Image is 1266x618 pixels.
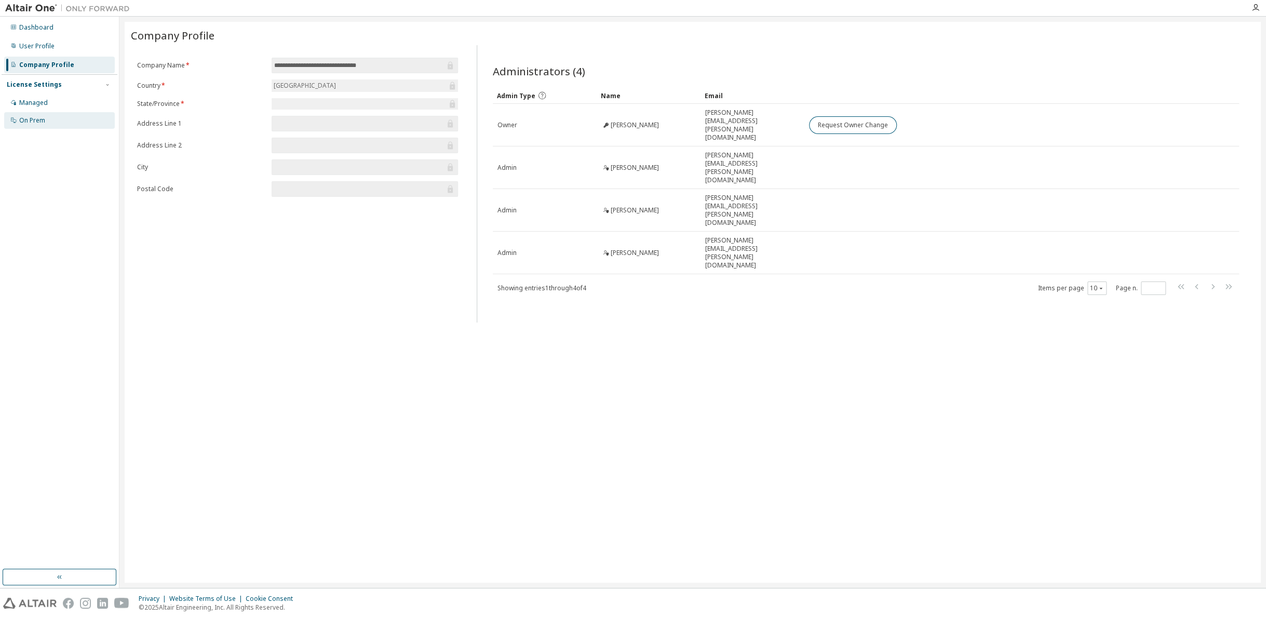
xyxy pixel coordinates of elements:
div: Name [601,87,696,104]
span: Admin [497,249,517,257]
span: [PERSON_NAME] [611,206,659,214]
span: Admin [497,206,517,214]
label: Country [137,82,265,90]
img: youtube.svg [114,598,129,609]
div: User Profile [19,42,55,50]
span: [PERSON_NAME] [611,249,659,257]
span: Administrators (4) [493,64,585,78]
span: Items per page [1038,281,1107,295]
div: Privacy [139,595,169,603]
button: Request Owner Change [809,116,897,134]
div: [GEOGRAPHIC_DATA] [272,79,458,92]
span: [PERSON_NAME][EMAIL_ADDRESS][PERSON_NAME][DOMAIN_NAME] [705,109,800,142]
p: © 2025 Altair Engineering, Inc. All Rights Reserved. [139,603,299,612]
img: altair_logo.svg [3,598,57,609]
span: Page n. [1116,281,1166,295]
label: Address Line 2 [137,141,265,150]
span: [PERSON_NAME][EMAIL_ADDRESS][PERSON_NAME][DOMAIN_NAME] [705,194,800,227]
span: [PERSON_NAME] [611,164,659,172]
span: Company Profile [131,28,214,43]
img: linkedin.svg [97,598,108,609]
label: Company Name [137,61,265,70]
span: [PERSON_NAME][EMAIL_ADDRESS][PERSON_NAME][DOMAIN_NAME] [705,151,800,184]
img: Altair One [5,3,135,14]
div: Website Terms of Use [169,595,246,603]
div: Email [705,87,800,104]
img: facebook.svg [63,598,74,609]
label: State/Province [137,100,265,108]
div: Cookie Consent [246,595,299,603]
label: Address Line 1 [137,119,265,128]
span: [PERSON_NAME][EMAIL_ADDRESS][PERSON_NAME][DOMAIN_NAME] [705,236,800,270]
span: Showing entries 1 through 4 of 4 [497,284,586,292]
img: instagram.svg [80,598,91,609]
label: City [137,163,265,171]
span: Admin Type [497,91,535,100]
div: License Settings [7,80,62,89]
div: [GEOGRAPHIC_DATA] [272,80,338,91]
span: Owner [497,121,517,129]
span: [PERSON_NAME] [611,121,659,129]
div: Dashboard [19,23,53,32]
div: Company Profile [19,61,74,69]
div: Managed [19,99,48,107]
span: Admin [497,164,517,172]
div: On Prem [19,116,45,125]
button: 10 [1090,284,1104,292]
label: Postal Code [137,185,265,193]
